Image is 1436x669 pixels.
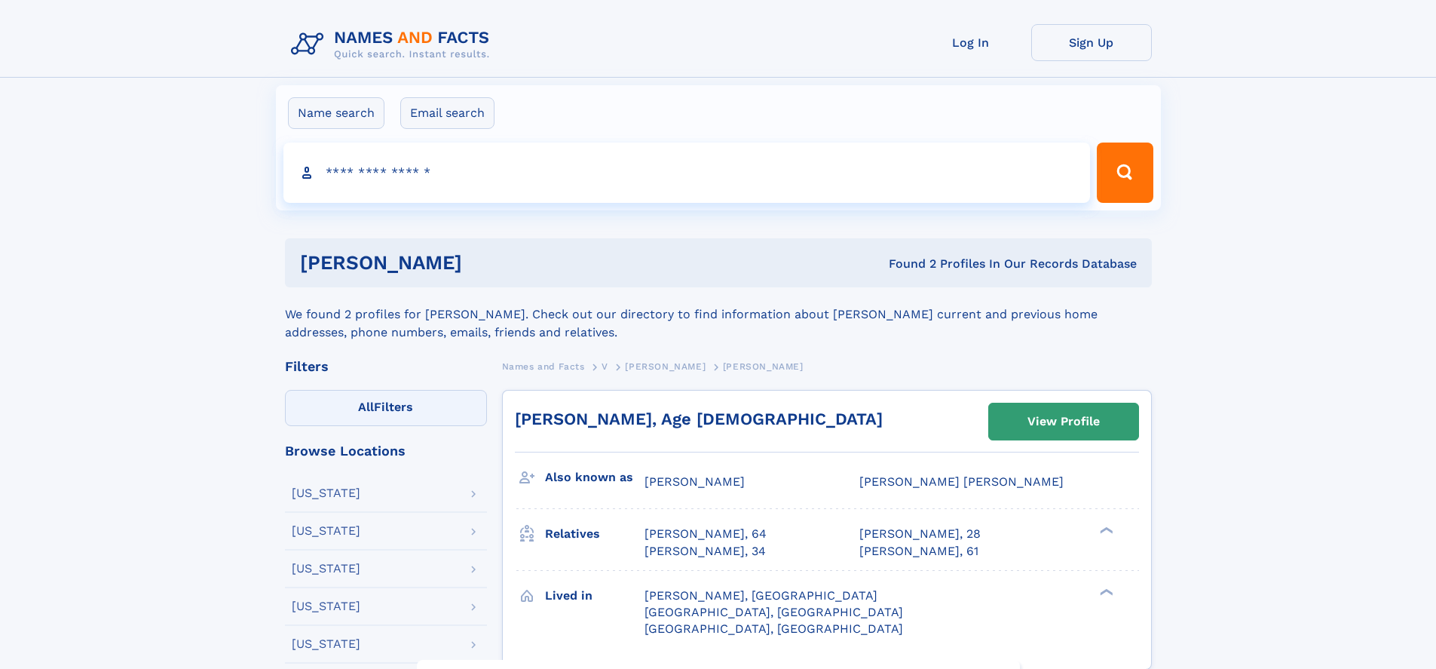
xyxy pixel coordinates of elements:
[602,357,608,376] a: V
[292,487,360,499] div: [US_STATE]
[645,605,903,619] span: [GEOGRAPHIC_DATA], [GEOGRAPHIC_DATA]
[1027,404,1100,439] div: View Profile
[300,253,675,272] h1: [PERSON_NAME]
[515,410,883,428] a: [PERSON_NAME], Age [DEMOGRAPHIC_DATA]
[285,390,487,426] label: Filters
[645,526,767,542] a: [PERSON_NAME], 64
[400,97,494,129] label: Email search
[292,525,360,537] div: [US_STATE]
[545,465,645,490] h3: Also known as
[1031,24,1152,61] a: Sign Up
[723,361,804,372] span: [PERSON_NAME]
[911,24,1031,61] a: Log In
[285,444,487,458] div: Browse Locations
[859,474,1064,489] span: [PERSON_NAME] [PERSON_NAME]
[645,474,745,489] span: [PERSON_NAME]
[645,621,903,636] span: [GEOGRAPHIC_DATA], [GEOGRAPHIC_DATA]
[545,583,645,609] h3: Lived in
[989,404,1138,440] a: View Profile
[1096,526,1114,536] div: ❯
[645,543,766,560] a: [PERSON_NAME], 34
[859,526,981,542] a: [PERSON_NAME], 28
[285,360,487,373] div: Filters
[358,400,374,414] span: All
[292,600,360,612] div: [US_STATE]
[292,563,360,575] div: [US_STATE]
[1097,143,1153,203] button: Search Button
[602,361,608,372] span: V
[285,24,502,65] img: Logo Names and Facts
[645,588,877,603] span: [PERSON_NAME], [GEOGRAPHIC_DATA]
[545,521,645,547] h3: Relatives
[625,361,706,372] span: [PERSON_NAME]
[1096,587,1114,597] div: ❯
[285,287,1152,342] div: We found 2 profiles for [PERSON_NAME]. Check out our directory to find information about [PERSON_...
[859,543,978,560] a: [PERSON_NAME], 61
[292,638,360,650] div: [US_STATE]
[625,357,706,376] a: [PERSON_NAME]
[283,143,1091,203] input: search input
[288,97,384,129] label: Name search
[675,256,1137,272] div: Found 2 Profiles In Our Records Database
[502,357,585,376] a: Names and Facts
